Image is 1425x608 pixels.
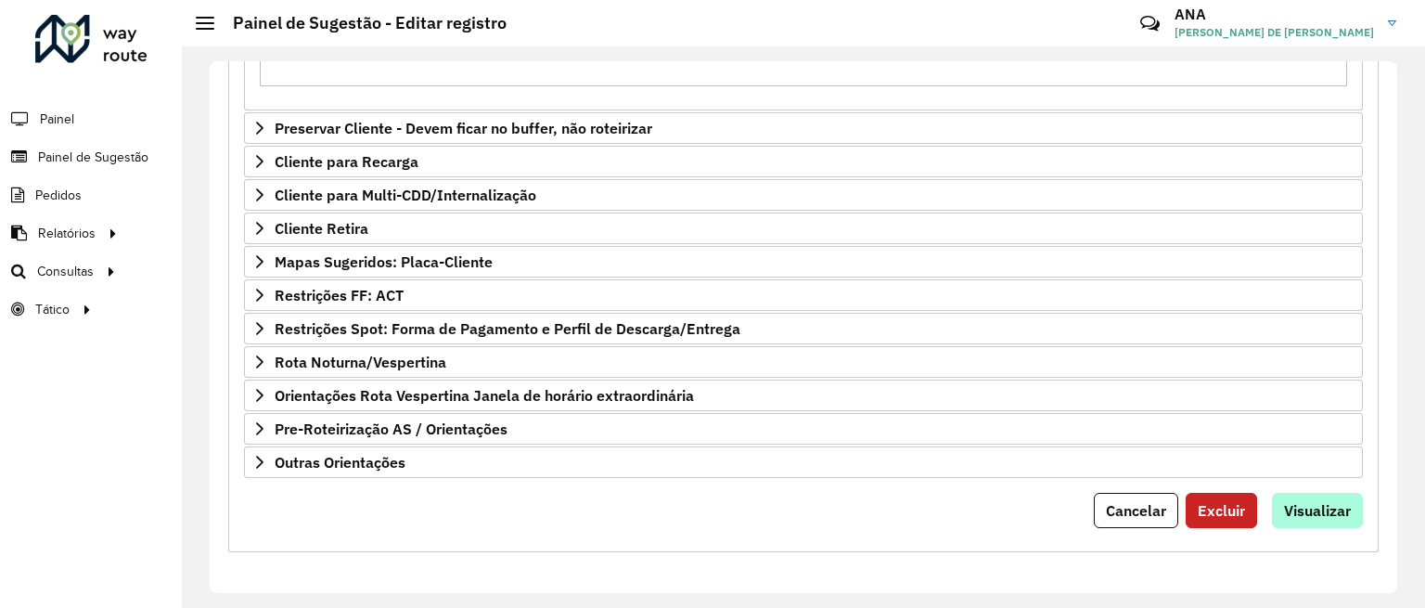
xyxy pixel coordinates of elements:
[244,179,1363,211] a: Cliente para Multi-CDD/Internalização
[244,246,1363,278] a: Mapas Sugeridos: Placa-Cliente
[1272,493,1363,528] button: Visualizar
[275,288,404,303] span: Restrições FF: ACT
[275,355,446,369] span: Rota Noturna/Vespertina
[244,112,1363,144] a: Preservar Cliente - Devem ficar no buffer, não roteirizar
[275,221,368,236] span: Cliente Retira
[38,224,96,243] span: Relatórios
[275,321,740,336] span: Restrições Spot: Forma de Pagamento e Perfil de Descarga/Entrega
[275,121,652,136] span: Preservar Cliente - Devem ficar no buffer, não roteirizar
[275,421,507,436] span: Pre-Roteirização AS / Orientações
[40,110,74,129] span: Painel
[1094,493,1178,528] button: Cancelar
[244,213,1363,244] a: Cliente Retira
[38,148,148,167] span: Painel de Sugestão
[35,186,82,205] span: Pedidos
[1284,501,1351,520] span: Visualizar
[1186,493,1257,528] button: Excluir
[244,413,1363,445] a: Pre-Roteirização AS / Orientações
[244,380,1363,411] a: Orientações Rota Vespertina Janela de horário extraordinária
[214,13,507,33] h2: Painel de Sugestão - Editar registro
[37,262,94,281] span: Consultas
[275,455,405,470] span: Outras Orientações
[1106,501,1166,520] span: Cancelar
[275,388,694,403] span: Orientações Rota Vespertina Janela de horário extraordinária
[1175,6,1374,23] h3: ANA
[1198,501,1245,520] span: Excluir
[244,279,1363,311] a: Restrições FF: ACT
[1175,24,1374,41] span: [PERSON_NAME] DE [PERSON_NAME]
[244,146,1363,177] a: Cliente para Recarga
[275,188,536,202] span: Cliente para Multi-CDD/Internalização
[244,446,1363,478] a: Outras Orientações
[1130,4,1170,44] a: Contato Rápido
[244,313,1363,344] a: Restrições Spot: Forma de Pagamento e Perfil de Descarga/Entrega
[275,154,418,169] span: Cliente para Recarga
[244,346,1363,378] a: Rota Noturna/Vespertina
[35,300,70,319] span: Tático
[275,254,493,269] span: Mapas Sugeridos: Placa-Cliente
